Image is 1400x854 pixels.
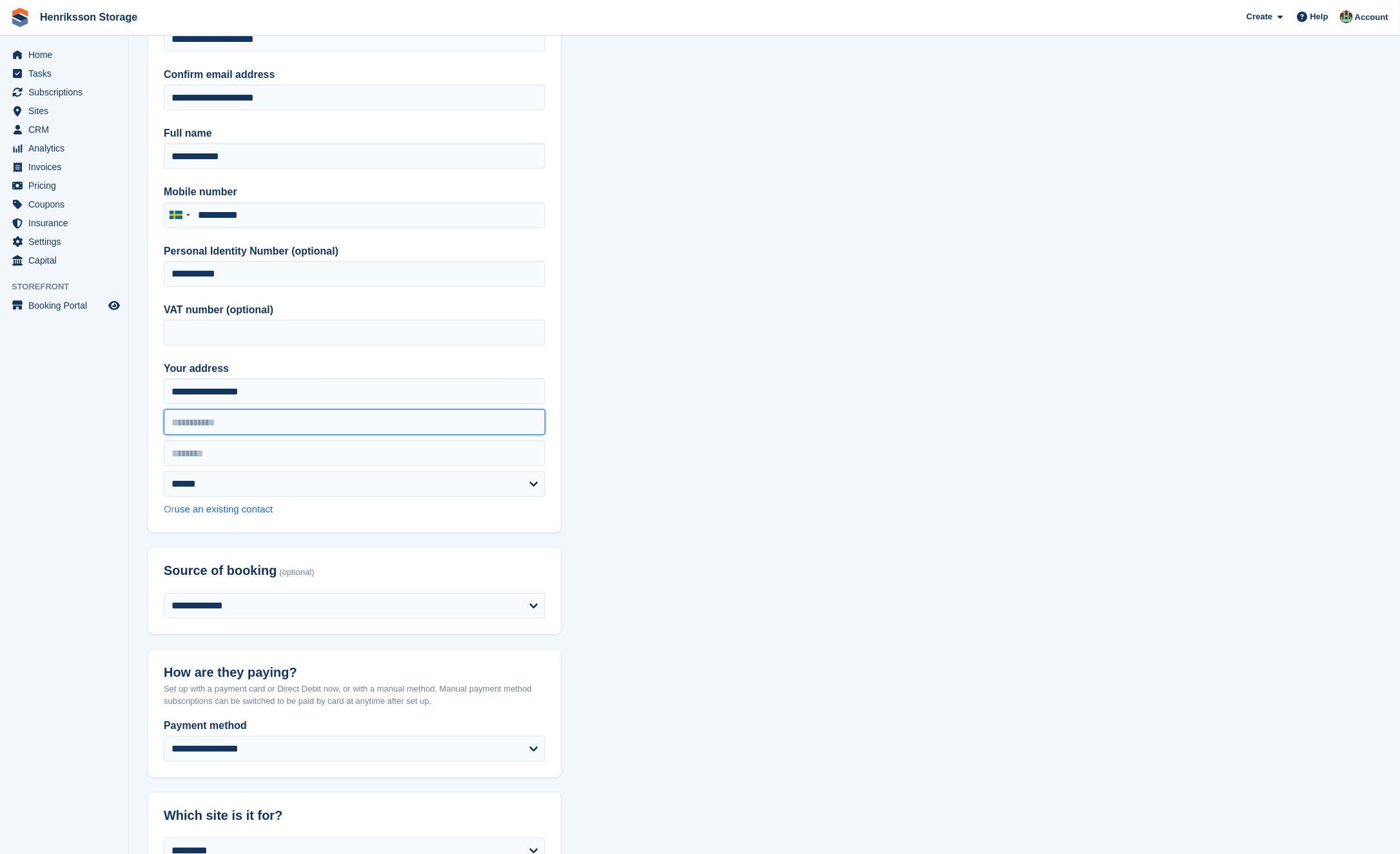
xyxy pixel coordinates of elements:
[6,64,122,82] a: menu
[6,195,122,213] a: menu
[28,296,106,315] span: Booking Portal
[280,568,315,577] span: (optional)
[6,121,122,139] a: menu
[6,177,122,195] a: menu
[1340,10,1353,23] img: Isak Martinelle
[164,502,545,517] div: Or
[28,102,106,120] span: Sites
[28,46,106,64] span: Home
[28,64,106,82] span: Tasks
[6,233,122,251] a: menu
[6,296,122,315] a: menu
[1247,10,1272,23] span: Create
[1310,10,1328,23] span: Help
[28,158,106,176] span: Invoices
[164,244,545,259] label: Personal Identity Number (optional)
[28,177,106,195] span: Pricing
[28,83,106,101] span: Subscriptions
[164,808,545,823] h2: Which site is it for?
[164,184,545,200] label: Mobile number
[164,563,277,578] span: Source of booking
[28,233,106,251] span: Settings
[6,158,122,176] a: menu
[164,718,545,733] label: Payment method
[6,251,122,269] a: menu
[1355,11,1388,24] span: Account
[28,121,106,139] span: CRM
[164,67,545,82] label: Confirm email address
[6,214,122,232] a: menu
[106,298,122,313] a: Preview store
[28,214,106,232] span: Insurance
[12,280,128,293] span: Storefront
[10,8,30,27] img: stora-icon-8386f47178a22dfd0bd8f6a31ec36ba5ce8667c1dd55bd0f319d3a0aa187defe.svg
[6,139,122,157] a: menu
[28,195,106,213] span: Coupons
[164,683,545,708] p: Set up with a payment card or Direct Debit now, or with a manual method. Manual payment method su...
[175,503,273,514] a: use an existing contact
[6,83,122,101] a: menu
[164,302,545,318] label: VAT number (optional)
[164,203,194,228] div: Sweden (Sverige): +46
[28,139,106,157] span: Analytics
[164,665,545,680] h2: How are they paying?
[164,126,545,141] label: Full name
[6,46,122,64] a: menu
[28,251,106,269] span: Capital
[35,6,142,28] a: Henriksson Storage
[164,361,545,376] label: Your address
[6,102,122,120] a: menu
